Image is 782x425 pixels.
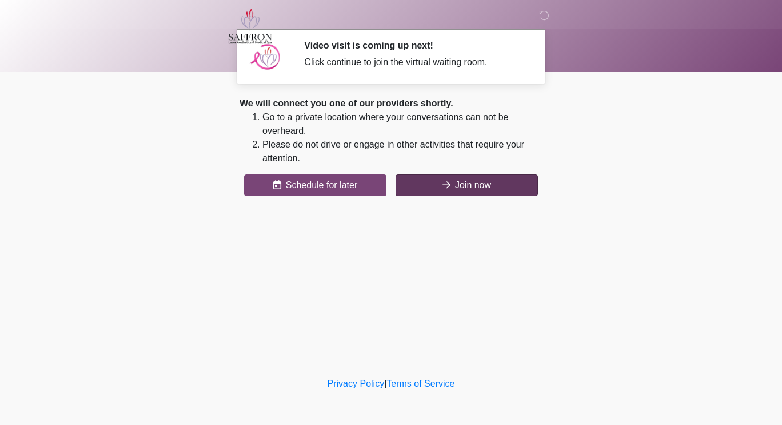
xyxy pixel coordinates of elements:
[304,55,525,69] div: Click continue to join the virtual waiting room.
[396,174,538,196] button: Join now
[262,110,542,138] li: Go to a private location where your conversations can not be overheard.
[240,97,542,110] div: We will connect you one of our providers shortly.
[228,9,273,44] img: Saffron Laser Aesthetics and Medical Spa Logo
[244,174,386,196] button: Schedule for later
[384,379,386,388] a: |
[386,379,454,388] a: Terms of Service
[328,379,385,388] a: Privacy Policy
[262,138,542,165] li: Please do not drive or engage in other activities that require your attention.
[248,40,282,74] img: Agent Avatar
